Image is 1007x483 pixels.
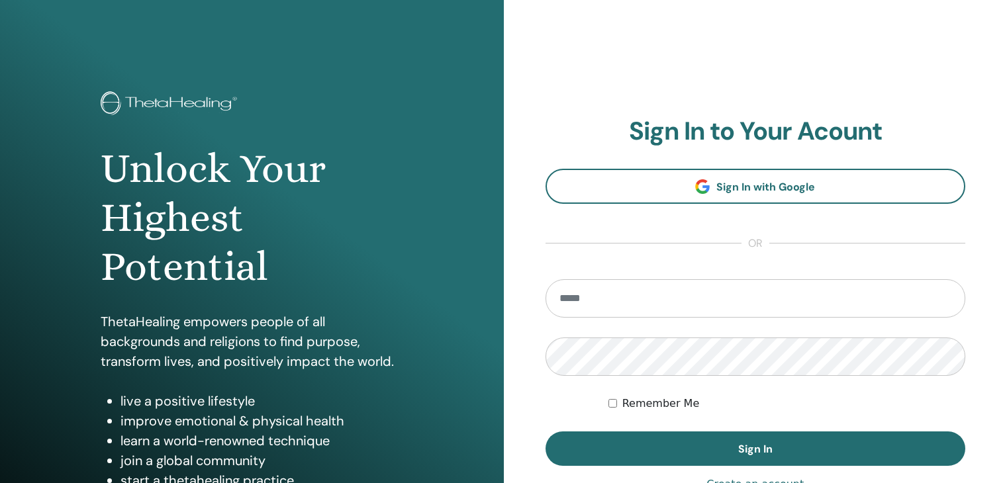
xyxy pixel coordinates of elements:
span: Sign In with Google [716,180,815,194]
a: Sign In with Google [546,169,966,204]
button: Sign In [546,431,966,466]
h2: Sign In to Your Acount [546,116,966,147]
span: Sign In [738,442,773,456]
h1: Unlock Your Highest Potential [101,144,403,292]
li: join a global community [120,451,403,470]
li: improve emotional & physical health [120,411,403,431]
li: live a positive lifestyle [120,391,403,411]
div: Keep me authenticated indefinitely or until I manually logout [608,396,965,412]
span: or [742,236,769,251]
label: Remember Me [622,396,700,412]
li: learn a world-renowned technique [120,431,403,451]
p: ThetaHealing empowers people of all backgrounds and religions to find purpose, transform lives, a... [101,312,403,371]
